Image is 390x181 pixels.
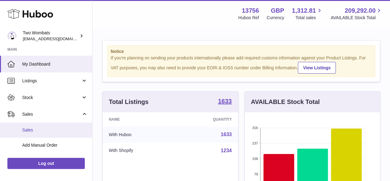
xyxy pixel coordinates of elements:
[221,148,232,153] a: 1234
[218,98,232,106] a: 1633
[251,98,320,106] h3: AVAILABLE Stock Total
[22,142,88,148] span: Add Manual Order
[7,158,85,169] a: Log out
[23,36,91,41] span: [EMAIL_ADDRESS][DOMAIN_NAME]
[22,78,81,84] span: Listings
[218,98,232,104] strong: 1633
[22,61,88,67] span: My Dashboard
[254,172,258,176] text: 79
[252,126,258,130] text: 316
[22,127,88,133] span: Sales
[221,132,232,137] a: 1633
[267,15,284,21] div: Currency
[7,31,17,41] img: internalAdmin-13756@internal.huboo.com
[22,111,81,117] span: Sales
[103,127,175,143] td: With Huboo
[103,112,175,127] th: Name
[23,30,78,42] div: Two Wombats
[271,6,284,15] strong: GBP
[252,141,258,145] text: 237
[292,6,316,15] span: 1,312.81
[111,55,372,74] div: If you're planning on sending your products internationally please add required customs informati...
[330,15,383,21] span: AVAILABLE Stock Total
[298,62,336,74] a: View Listings
[175,112,238,127] th: Quantity
[242,6,259,15] strong: 13756
[111,49,372,54] strong: Notice
[252,157,258,161] text: 158
[103,143,175,159] td: With Shopify
[292,6,323,21] a: 1,312.81 Total sales
[295,15,323,21] span: Total sales
[345,6,376,15] span: 209,292.00
[238,15,259,21] div: Huboo Ref
[330,6,383,21] a: 209,292.00 AVAILABLE Stock Total
[109,98,149,106] h3: Total Listings
[22,95,81,101] span: Stock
